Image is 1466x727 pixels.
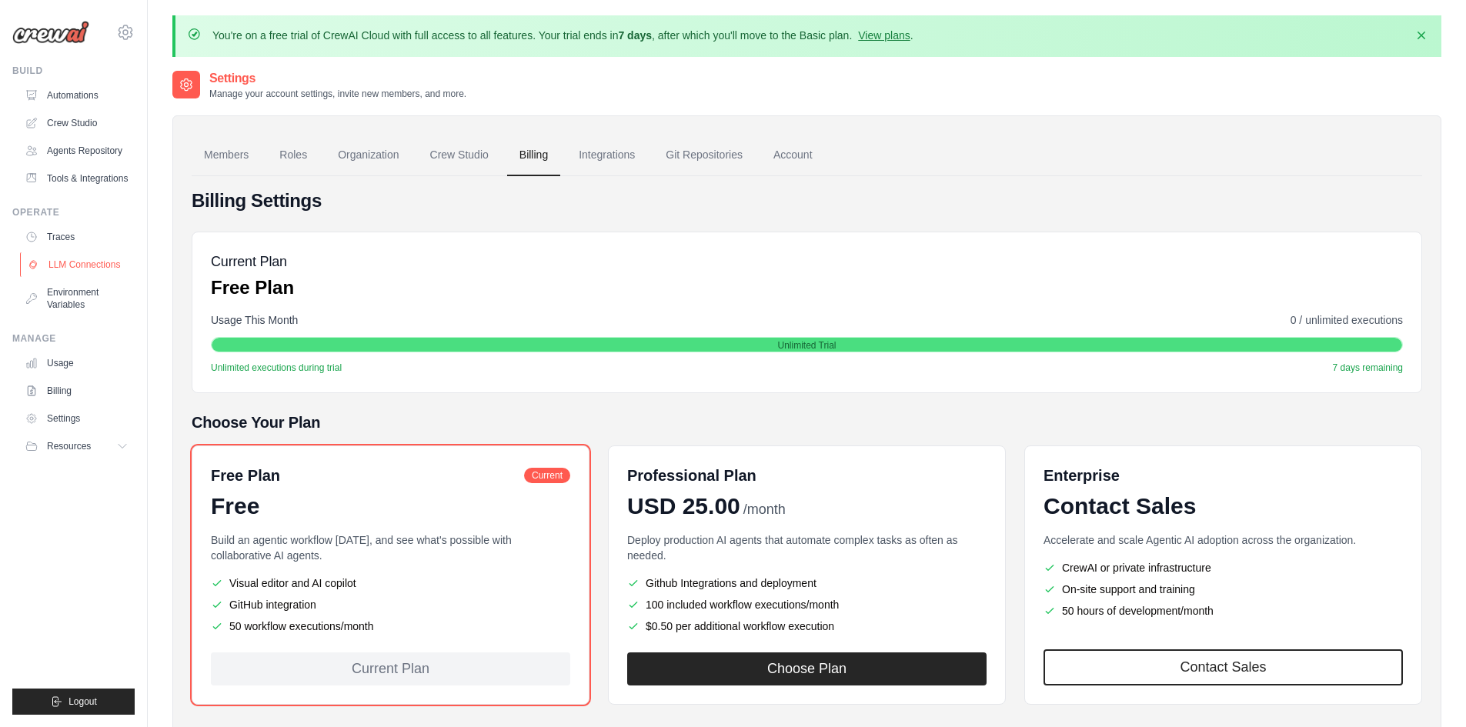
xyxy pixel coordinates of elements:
a: Environment Variables [18,280,135,317]
h4: Billing Settings [192,188,1422,213]
a: Crew Studio [418,135,501,176]
li: Visual editor and AI copilot [211,575,570,591]
span: Usage This Month [211,312,298,328]
span: Current [524,468,570,483]
h6: Enterprise [1044,465,1403,486]
a: Tools & Integrations [18,166,135,191]
a: Automations [18,83,135,108]
span: Unlimited executions during trial [211,362,342,374]
span: /month [743,499,786,520]
li: CrewAI or private infrastructure [1044,560,1403,575]
h6: Professional Plan [627,465,756,486]
a: Billing [507,135,560,176]
span: USD 25.00 [627,492,740,520]
strong: 7 days [618,29,652,42]
li: 50 workflow executions/month [211,619,570,634]
button: Resources [18,434,135,459]
p: Free Plan [211,275,294,300]
a: Integrations [566,135,647,176]
div: Build [12,65,135,77]
a: LLM Connections [20,252,136,277]
li: On-site support and training [1044,582,1403,597]
p: Accelerate and scale Agentic AI adoption across the organization. [1044,532,1403,548]
a: Git Repositories [653,135,755,176]
button: Choose Plan [627,652,987,685]
a: Traces [18,225,135,249]
a: Billing [18,379,135,403]
a: Settings [18,406,135,431]
a: View plans [858,29,910,42]
div: Operate [12,206,135,218]
span: Resources [47,440,91,452]
h2: Settings [209,69,466,88]
p: Deploy production AI agents that automate complex tasks as often as needed. [627,532,987,563]
li: $0.50 per additional workflow execution [627,619,987,634]
div: Contact Sales [1044,492,1403,520]
li: GitHub integration [211,597,570,612]
span: 7 days remaining [1333,362,1403,374]
span: Unlimited Trial [777,339,836,352]
span: Logout [68,695,97,708]
p: Build an agentic workflow [DATE], and see what's possible with collaborative AI agents. [211,532,570,563]
li: 100 included workflow executions/month [627,597,987,612]
h5: Current Plan [211,251,294,272]
h6: Free Plan [211,465,280,486]
p: You're on a free trial of CrewAI Cloud with full access to all features. Your trial ends in , aft... [212,28,913,43]
span: 0 / unlimited executions [1291,312,1403,328]
li: 50 hours of development/month [1044,603,1403,619]
a: Usage [18,351,135,375]
button: Logout [12,689,135,715]
div: Free [211,492,570,520]
img: Logo [12,21,89,44]
a: Contact Sales [1044,649,1403,685]
div: Manage [12,332,135,345]
li: Github Integrations and deployment [627,575,987,591]
div: Current Plan [211,652,570,685]
p: Manage your account settings, invite new members, and more. [209,88,466,100]
a: Account [761,135,825,176]
a: Agents Repository [18,138,135,163]
a: Crew Studio [18,111,135,135]
a: Roles [267,135,319,176]
h5: Choose Your Plan [192,412,1422,433]
a: Members [192,135,261,176]
a: Organization [326,135,411,176]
